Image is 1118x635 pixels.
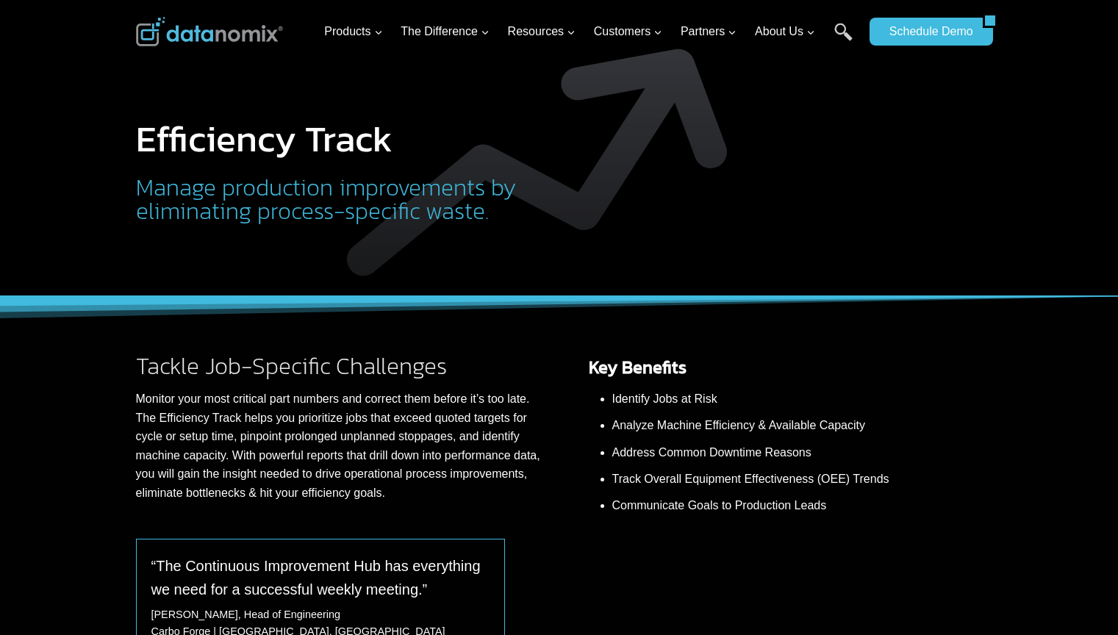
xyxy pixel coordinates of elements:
h3: Key Benefits [589,354,983,381]
li: Track Overall Equipment Effectiveness (OEE) Trends [612,470,923,496]
span: Products [324,22,382,41]
p: “The Continuous Improvement Hub has everything we need for a successful weekly meeting.” [151,554,490,601]
h2: Manage production improvements by eliminating process-specific waste. [136,176,610,223]
li: Communicate Goals to Production Leads [612,496,923,523]
img: Datanomix [136,17,283,46]
p: Monitor your most critical part numbers and correct them before it’s too late. The Efficiency Tra... [136,390,548,503]
span: [PERSON_NAME], Head of Engineering [151,609,341,620]
span: Partners [681,22,737,41]
h1: Efficiency Track [136,121,610,157]
span: The Difference [401,22,490,41]
a: Search [834,23,853,56]
a: Schedule Demo [870,18,983,46]
span: About Us [755,22,815,41]
nav: Primary Navigation [318,8,862,56]
h2: Tackle Job-Specific Challenges [136,354,548,378]
li: Address Common Downtime Reasons [612,443,923,470]
li: Analyze Machine Efficiency & Available Capacity [612,416,923,442]
li: Identify Jobs at Risk [612,390,923,416]
span: Resources [508,22,576,41]
span: Customers [594,22,662,41]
